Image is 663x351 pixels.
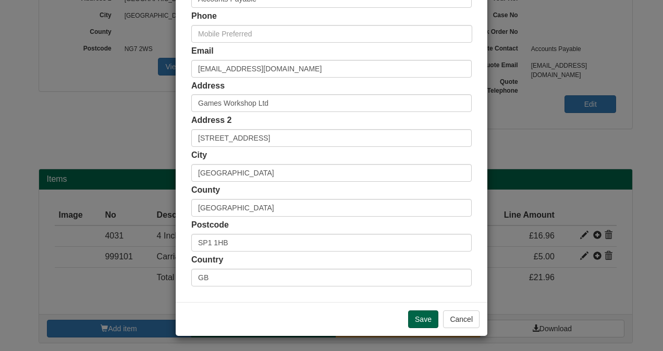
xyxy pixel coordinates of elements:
label: Country [191,254,223,266]
label: Address [191,80,225,92]
label: County [191,184,220,196]
input: Mobile Preferred [191,25,472,43]
label: Postcode [191,219,229,231]
label: Email [191,45,214,57]
label: Phone [191,10,217,22]
label: Address 2 [191,115,231,127]
label: City [191,149,207,161]
button: Cancel [443,310,480,328]
input: Save [408,310,438,328]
